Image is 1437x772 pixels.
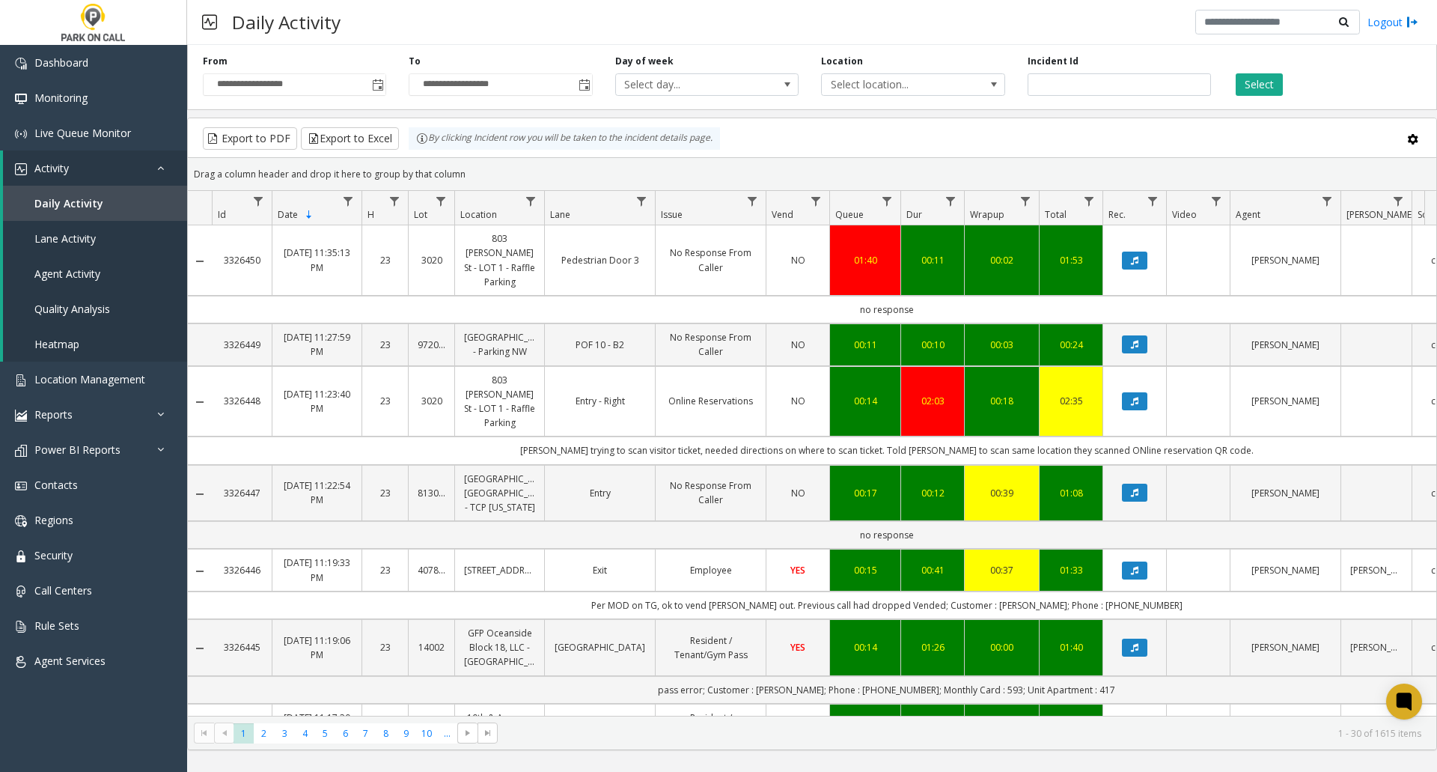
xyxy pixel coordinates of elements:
span: Page 11 [437,723,457,744]
span: Dashboard [34,55,88,70]
a: 00:37 [974,563,1030,577]
span: YES [790,641,805,654]
a: Collapse Details [188,565,212,577]
span: Id [218,208,226,221]
a: Collapse Details [188,642,212,654]
label: To [409,55,421,68]
span: Page 5 [315,723,335,744]
a: 01:08 [1049,486,1093,500]
a: Resident / Tenant/Gym Pass [665,633,757,662]
a: Collapse Details [188,488,212,500]
a: [DATE] 11:22:54 PM [281,478,353,507]
a: 01:40 [1049,640,1093,654]
img: 'icon' [15,550,27,562]
a: [STREET_ADDRESS] [464,563,535,577]
a: [DATE] 11:23:40 PM [281,387,353,416]
a: Resident / Tenant/Gym Pass [665,711,757,739]
div: 00:00 [974,640,1030,654]
img: 'icon' [15,410,27,422]
span: Monitoring [34,91,88,105]
span: Agent Activity [34,267,100,281]
a: 3326447 [221,486,263,500]
span: Lot [414,208,427,221]
a: [PERSON_NAME] [1239,394,1331,408]
a: 00:18 [974,394,1030,408]
a: 972071 [418,338,445,352]
a: [PERSON_NAME] [1239,486,1331,500]
a: 01:40 [839,253,891,267]
img: 'icon' [15,128,27,140]
span: Agent [1236,208,1260,221]
a: NO [775,486,820,500]
span: [PERSON_NAME] [1346,208,1415,221]
a: Logout [1367,14,1418,30]
span: Total [1045,208,1067,221]
a: Heatmap [3,326,187,362]
h3: Daily Activity [225,4,348,40]
a: 00:41 [910,563,955,577]
img: 'icon' [15,586,27,598]
a: Agent Filter Menu [1317,191,1337,211]
span: Activity [34,161,69,175]
a: No Response From Caller [665,246,757,274]
a: 02:03 [910,394,955,408]
div: 00:14 [839,394,891,408]
a: 803 [PERSON_NAME] St - LOT 1 - Raffle Parking [464,231,535,289]
a: 01:33 [1049,563,1093,577]
span: H [367,208,374,221]
button: Export to PDF [203,127,297,150]
span: Security [34,548,73,562]
label: Incident Id [1028,55,1078,68]
a: NO [775,394,820,408]
span: Page 6 [335,723,356,744]
img: 'icon' [15,621,27,633]
img: infoIcon.svg [416,133,428,145]
a: 23 [371,640,399,654]
span: Page 8 [376,723,396,744]
span: NO [791,338,805,351]
a: NO [775,338,820,352]
a: 00:12 [910,486,955,500]
span: Lane Activity [34,231,96,246]
a: 3326450 [221,253,263,267]
a: [DATE] 11:27:59 PM [281,330,353,359]
a: YES [775,640,820,654]
div: 00:10 [910,338,955,352]
div: 00:39 [974,486,1030,500]
span: Call Centers [34,583,92,598]
span: Page 1 [234,723,254,744]
img: 'icon' [15,93,27,105]
a: Employee [665,563,757,577]
div: 00:03 [974,338,1030,352]
a: [GEOGRAPHIC_DATA] [GEOGRAPHIC_DATA] - TCP [US_STATE] [464,472,535,515]
button: Export to Excel [301,127,399,150]
a: POF 10 - B2 [554,338,646,352]
a: Lot Filter Menu [431,191,451,211]
span: NO [791,487,805,499]
a: 02:35 [1049,394,1093,408]
span: Location [460,208,497,221]
kendo-pager-info: 1 - 30 of 1615 items [507,727,1421,740]
a: 407802 [418,563,445,577]
span: Page 2 [254,723,274,744]
div: 00:24 [1049,338,1093,352]
a: 00:02 [974,253,1030,267]
a: No Response From Caller [665,330,757,359]
img: 'icon' [15,374,27,386]
a: Collapse Details [188,396,212,408]
a: Queue Filter Menu [877,191,897,211]
span: Vend [772,208,793,221]
a: 23 [371,394,399,408]
a: 3326446 [221,563,263,577]
a: H Filter Menu [385,191,405,211]
span: Page 3 [275,723,295,744]
a: 813001 [418,486,445,500]
span: Date [278,208,298,221]
a: Activity [3,151,187,186]
a: Id Filter Menu [248,191,269,211]
a: 01:53 [1049,253,1093,267]
span: Power BI Reports [34,443,120,457]
a: No Response From Caller [665,478,757,507]
div: 00:11 [910,253,955,267]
